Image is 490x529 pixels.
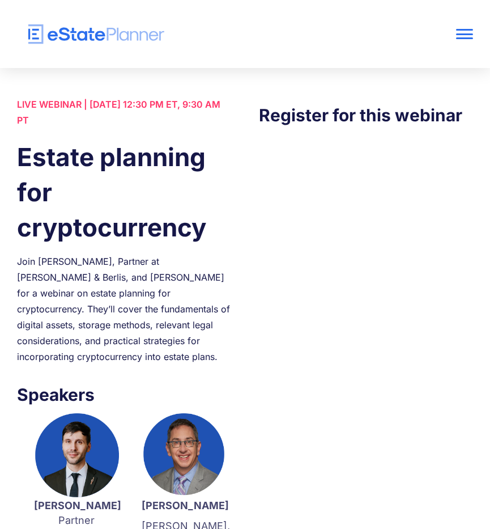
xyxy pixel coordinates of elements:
[34,498,119,528] p: Partner
[17,253,231,365] div: Join [PERSON_NAME], Partner at [PERSON_NAME] & Berlis, and [PERSON_NAME] for a webinar on estate ...
[17,139,231,245] h1: Estate planning for cryptocurrency
[17,96,231,128] div: LIVE WEBINAR | [DATE] 12:30 PM ET, 9:30 AM PT
[142,500,229,511] strong: [PERSON_NAME]
[17,382,231,408] h3: Speakers
[17,24,382,44] a: home
[259,102,473,128] h3: Register for this webinar
[259,151,473,483] iframe: Form 0
[34,500,121,511] strong: [PERSON_NAME]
